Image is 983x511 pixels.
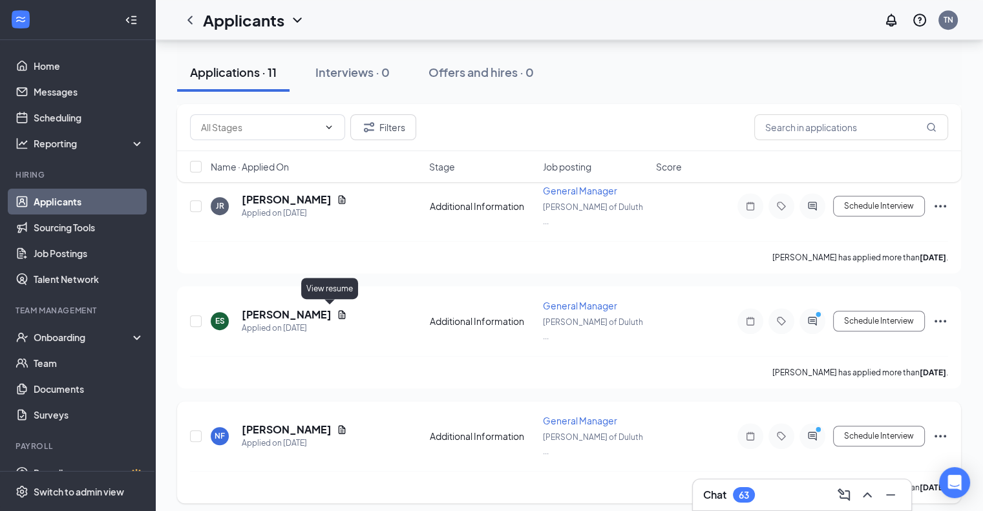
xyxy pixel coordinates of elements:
svg: Ellipses [933,198,948,214]
span: General Manager [543,300,617,311]
b: [DATE] [920,368,946,377]
svg: Analysis [16,137,28,150]
svg: Tag [774,316,789,326]
button: Schedule Interview [833,311,925,331]
span: [PERSON_NAME] of Duluth ... [543,432,643,456]
a: Sourcing Tools [34,214,144,240]
a: PayrollCrown [34,460,144,486]
a: Job Postings [34,240,144,266]
h3: Chat [703,488,726,502]
button: Filter Filters [350,114,416,140]
div: Open Intercom Messenger [939,467,970,498]
svg: Ellipses [933,313,948,329]
div: Applied on [DATE] [242,207,347,220]
h5: [PERSON_NAME] [242,422,332,437]
svg: Filter [361,120,377,135]
a: Scheduling [34,105,144,130]
a: Applicants [34,189,144,214]
svg: UserCheck [16,331,28,344]
span: Job posting [543,160,591,173]
div: Switch to admin view [34,485,124,498]
svg: Ellipses [933,428,948,444]
div: Hiring [16,169,142,180]
div: Reporting [34,137,145,150]
a: Team [34,350,144,376]
div: View resume [301,278,358,299]
a: Documents [34,376,144,402]
svg: Tag [774,431,789,441]
p: [PERSON_NAME] has applied more than . [772,367,948,378]
span: Name · Applied On [211,160,289,173]
svg: ChevronDown [324,122,334,132]
svg: ChevronUp [860,487,875,503]
b: [DATE] [920,483,946,492]
div: Interviews · 0 [315,64,390,80]
a: Messages [34,79,144,105]
svg: WorkstreamLogo [14,13,27,26]
button: Schedule Interview [833,196,925,216]
div: Additional Information [430,200,535,213]
a: Surveys [34,402,144,428]
svg: ActiveChat [805,316,820,326]
div: NF [215,430,225,441]
button: Minimize [880,485,901,505]
div: Applied on [DATE] [242,437,347,450]
svg: Document [337,194,347,205]
span: General Manager [543,185,617,196]
a: Talent Network [34,266,144,292]
div: Onboarding [34,331,133,344]
svg: ChevronDown [290,12,305,28]
svg: MagnifyingGlass [926,122,936,132]
svg: ComposeMessage [836,487,852,503]
svg: QuestionInfo [912,12,927,28]
h5: [PERSON_NAME] [242,193,332,207]
svg: ActiveChat [805,431,820,441]
svg: Note [743,316,758,326]
svg: Minimize [883,487,898,503]
input: Search in applications [754,114,948,140]
input: All Stages [201,120,319,134]
svg: ChevronLeft [182,12,198,28]
svg: Note [743,431,758,441]
svg: Notifications [883,12,899,28]
a: Home [34,53,144,79]
div: Applied on [DATE] [242,322,347,335]
span: Score [656,160,682,173]
div: Offers and hires · 0 [428,64,534,80]
b: [DATE] [920,253,946,262]
button: Schedule Interview [833,426,925,446]
div: Additional Information [430,430,535,443]
div: Applications · 11 [190,64,277,80]
svg: PrimaryDot [812,311,828,321]
svg: Collapse [125,14,138,26]
span: [PERSON_NAME] of Duluth ... [543,202,643,226]
div: TN [944,14,953,25]
button: ComposeMessage [834,485,854,505]
svg: Note [743,201,758,211]
p: [PERSON_NAME] has applied more than . [772,252,948,263]
span: Stage [429,160,455,173]
svg: ActiveChat [805,201,820,211]
svg: Document [337,424,347,435]
span: General Manager [543,415,617,426]
h5: [PERSON_NAME] [242,308,332,322]
div: Additional Information [430,315,535,328]
div: ES [215,315,225,326]
button: ChevronUp [857,485,878,505]
span: [PERSON_NAME] of Duluth ... [543,317,643,341]
svg: Tag [774,201,789,211]
svg: Document [337,309,347,320]
div: JR [216,200,224,211]
div: 63 [739,490,749,501]
svg: Settings [16,485,28,498]
h1: Applicants [203,9,284,31]
div: Team Management [16,305,142,316]
div: Payroll [16,441,142,452]
svg: PrimaryDot [812,426,828,436]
